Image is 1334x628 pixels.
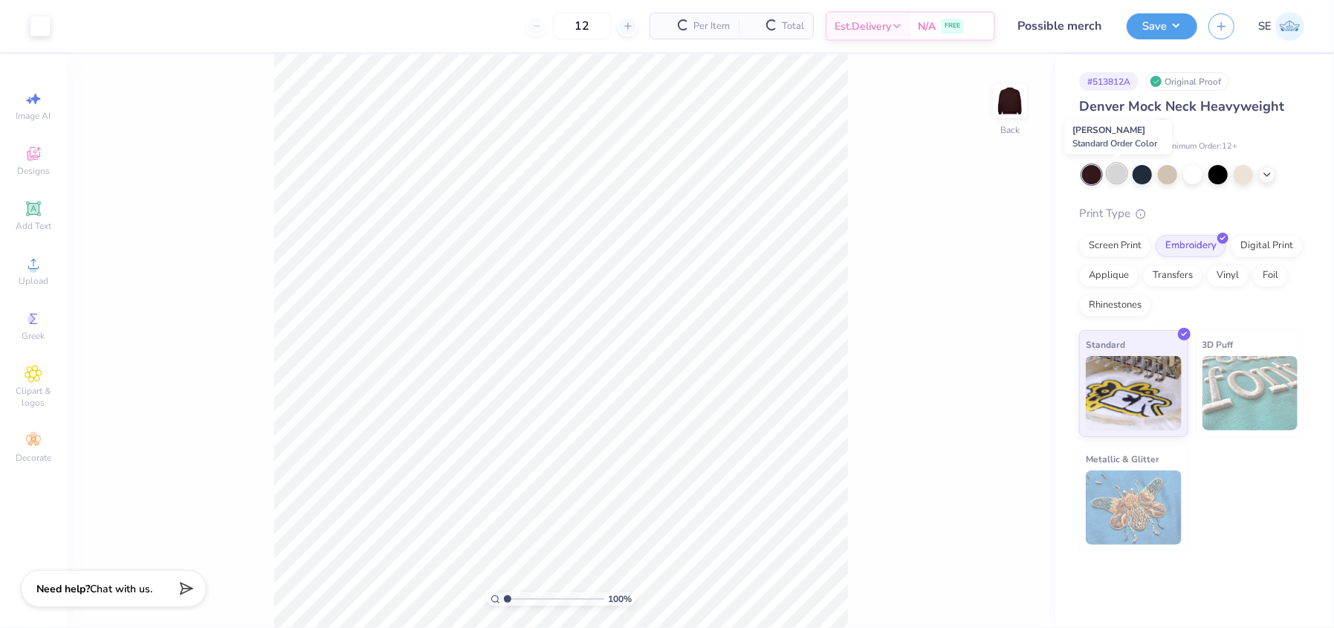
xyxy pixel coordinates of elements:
[1064,120,1172,154] div: [PERSON_NAME]
[36,582,90,596] strong: Need help?
[16,220,51,232] span: Add Text
[1000,123,1020,137] div: Back
[1086,337,1125,352] span: Standard
[1079,72,1139,91] div: # 513812A
[782,19,804,34] span: Total
[90,582,152,596] span: Chat with us.
[7,385,59,409] span: Clipart & logos
[1006,11,1116,41] input: Untitled Design
[16,452,51,464] span: Decorate
[1079,235,1151,257] div: Screen Print
[1275,12,1304,41] img: Shirley Evaleen B
[995,86,1025,116] img: Back
[1146,72,1229,91] div: Original Proof
[1156,235,1226,257] div: Embroidery
[693,19,730,34] span: Per Item
[1079,205,1304,222] div: Print Type
[918,19,936,34] span: N/A
[1072,137,1157,149] span: Standard Order Color
[19,275,48,287] span: Upload
[1202,337,1234,352] span: 3D Puff
[608,592,632,606] span: 100 %
[1079,265,1139,287] div: Applique
[1127,13,1197,39] button: Save
[1163,140,1237,153] span: Minimum Order: 12 +
[1143,265,1202,287] div: Transfers
[1079,97,1284,135] span: Denver Mock Neck Heavyweight Sweatshirt
[553,13,611,39] input: – –
[1253,265,1288,287] div: Foil
[16,110,51,122] span: Image AI
[1202,356,1298,430] img: 3D Puff
[1258,18,1272,35] span: SE
[1086,470,1182,545] img: Metallic & Glitter
[22,330,45,342] span: Greek
[945,21,960,31] span: FREE
[1258,12,1304,41] a: SE
[1207,265,1249,287] div: Vinyl
[1086,356,1182,430] img: Standard
[17,165,50,177] span: Designs
[1086,451,1159,467] span: Metallic & Glitter
[1079,294,1151,317] div: Rhinestones
[1231,235,1303,257] div: Digital Print
[835,19,891,34] span: Est. Delivery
